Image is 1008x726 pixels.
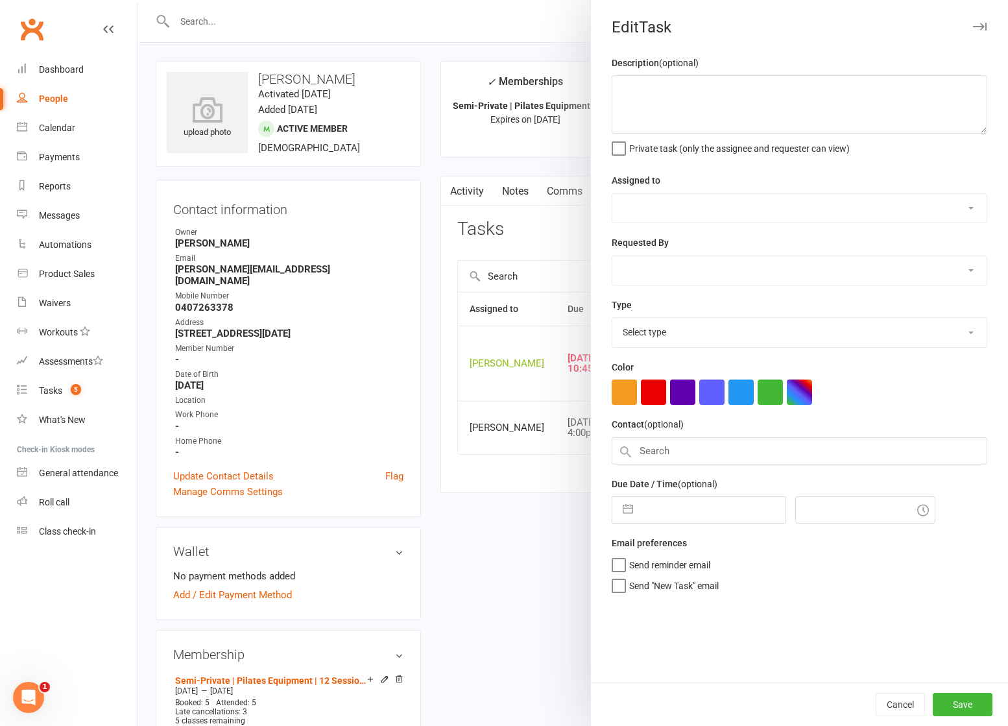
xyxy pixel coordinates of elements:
div: People [39,93,68,104]
a: Messages [17,201,137,230]
div: General attendance [39,468,118,478]
div: Assessments [39,356,103,367]
label: Requested By [612,236,669,250]
div: Roll call [39,497,69,507]
small: (optional) [678,479,717,489]
a: Calendar [17,114,137,143]
a: Automations [17,230,137,260]
div: What's New [39,415,86,425]
a: Class kiosk mode [17,517,137,546]
a: Clubworx [16,13,48,45]
div: Waivers [39,298,71,308]
div: Tasks [39,385,62,396]
span: Send reminder email [629,555,710,570]
a: Reports [17,172,137,201]
div: Payments [39,152,80,162]
a: What's New [17,405,137,435]
label: Assigned to [612,173,660,188]
a: Payments [17,143,137,172]
a: General attendance kiosk mode [17,459,137,488]
div: Messages [39,210,80,221]
a: Assessments [17,347,137,376]
label: Contact [612,417,684,431]
div: Calendar [39,123,75,133]
label: Color [612,360,634,374]
div: Reports [39,181,71,191]
a: People [17,84,137,114]
small: (optional) [659,58,699,68]
label: Description [612,56,699,70]
div: Product Sales [39,269,95,279]
button: Save [933,693,992,716]
a: Tasks 5 [17,376,137,405]
a: Workouts [17,318,137,347]
div: Class check-in [39,526,96,537]
span: Send "New Task" email [629,576,719,591]
a: Dashboard [17,55,137,84]
div: Edit Task [591,18,1008,36]
div: Dashboard [39,64,84,75]
label: Type [612,298,632,312]
iframe: Intercom live chat [13,682,44,713]
div: Automations [39,239,91,250]
div: Workouts [39,327,78,337]
span: Private task (only the assignee and requester can view) [629,139,850,154]
label: Email preferences [612,536,687,550]
span: 5 [71,384,81,395]
a: Waivers [17,289,137,318]
a: Roll call [17,488,137,517]
button: Cancel [876,693,925,716]
span: 1 [40,682,50,692]
input: Search [612,437,987,465]
a: Product Sales [17,260,137,289]
small: (optional) [644,419,684,430]
label: Due Date / Time [612,477,717,491]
